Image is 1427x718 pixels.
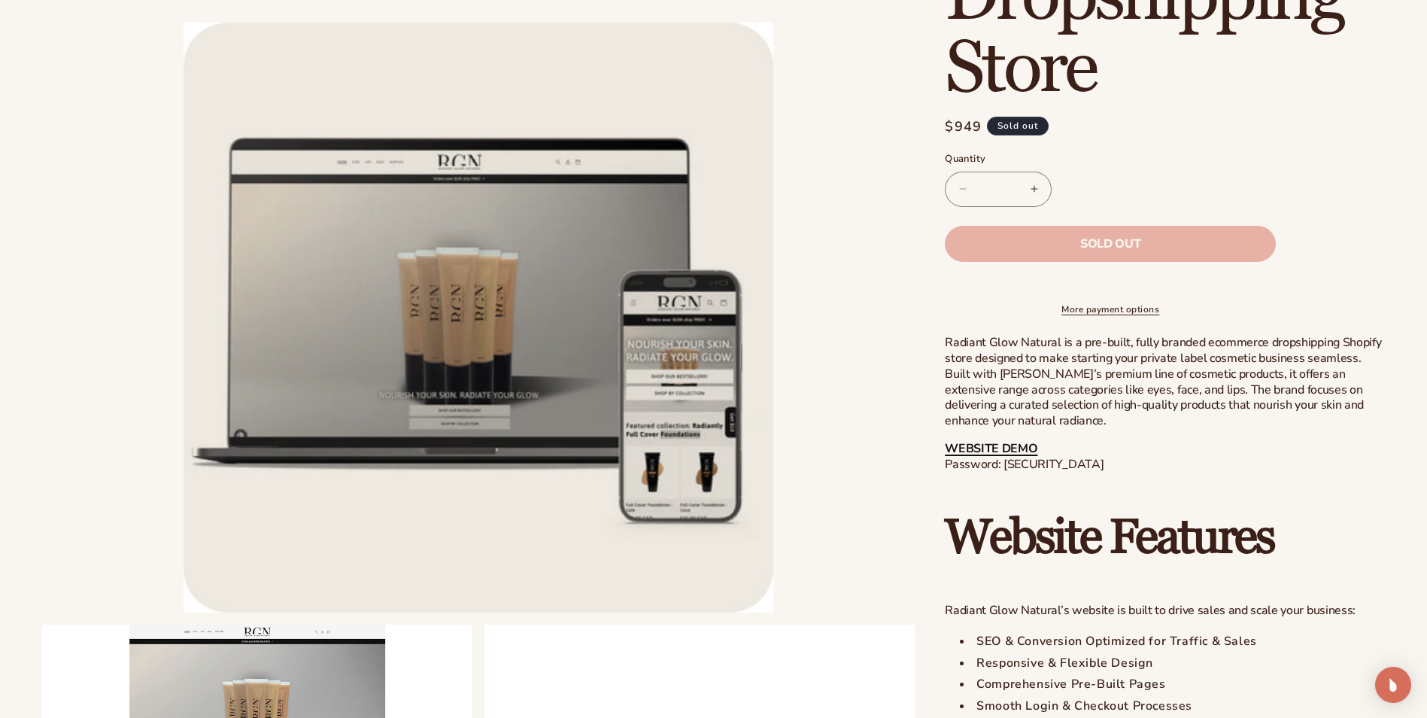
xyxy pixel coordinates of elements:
[945,441,1385,473] p: Password: [SECURITY_DATA]
[976,698,1192,714] span: Smooth Login & Checkout Processes
[945,603,1385,619] p: Radiant Glow Natural’s website is built to drive sales and scale your business:
[1080,238,1140,250] span: Sold out
[945,508,1274,567] strong: Website Features
[945,440,1037,457] a: WEBSITE DEMO
[945,226,1276,262] button: Sold out
[945,335,1385,429] p: Radiant Glow Natural is a pre-built, fully branded ecommerce dropshipping Shopify store designed ...
[976,676,1165,692] span: Comprehensive Pre-Built Pages
[945,117,982,137] span: $949
[945,303,1276,316] a: More payment options
[976,655,1153,671] span: Responsive & Flexible Design
[987,117,1049,135] span: Sold out
[976,633,1257,650] span: SEO & Conversion Optimized for Traffic & Sales
[945,152,1276,167] label: Quantity
[1375,667,1411,703] div: Open Intercom Messenger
